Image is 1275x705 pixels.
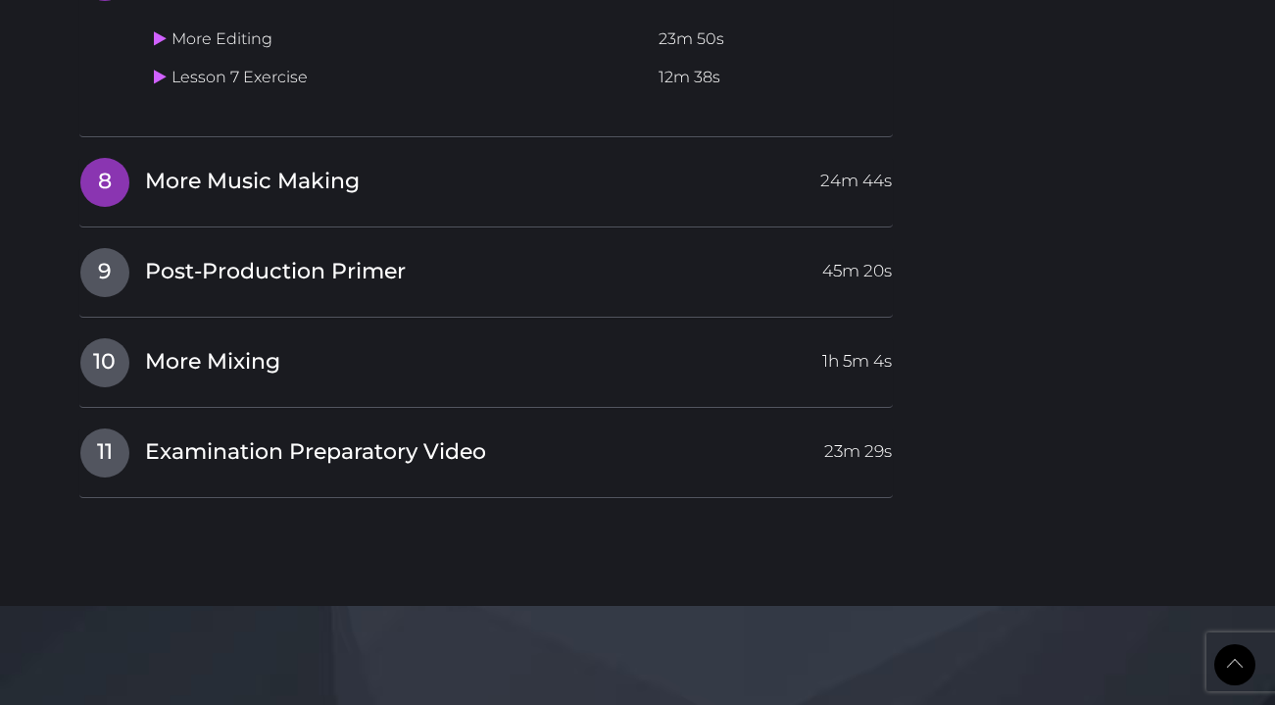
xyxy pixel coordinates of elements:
span: 8 [80,158,129,207]
span: 9 [80,248,129,297]
td: Lesson 7 Exercise [146,59,651,97]
span: More Music Making [145,167,360,197]
span: Examination Preparatory Video [145,437,486,468]
span: 10 [80,338,129,387]
span: 45m 20s [822,248,892,283]
span: More Mixing [145,347,280,378]
span: Post-Production Primer [145,257,406,287]
a: 11Examination Preparatory Video23m 29s [79,428,894,469]
a: 9Post-Production Primer45m 20s [79,247,894,288]
a: 8More Music Making24m 44s [79,157,894,198]
span: 11 [80,428,129,478]
span: 1h 5m 4s [822,338,892,374]
td: 23m 50s [651,21,893,59]
td: More Editing [146,21,651,59]
span: 24m 44s [820,158,892,193]
span: 23m 29s [824,428,892,464]
a: 10More Mixing1h 5m 4s [79,337,894,378]
a: Back to Top [1214,644,1255,685]
td: 12m 38s [651,59,893,97]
